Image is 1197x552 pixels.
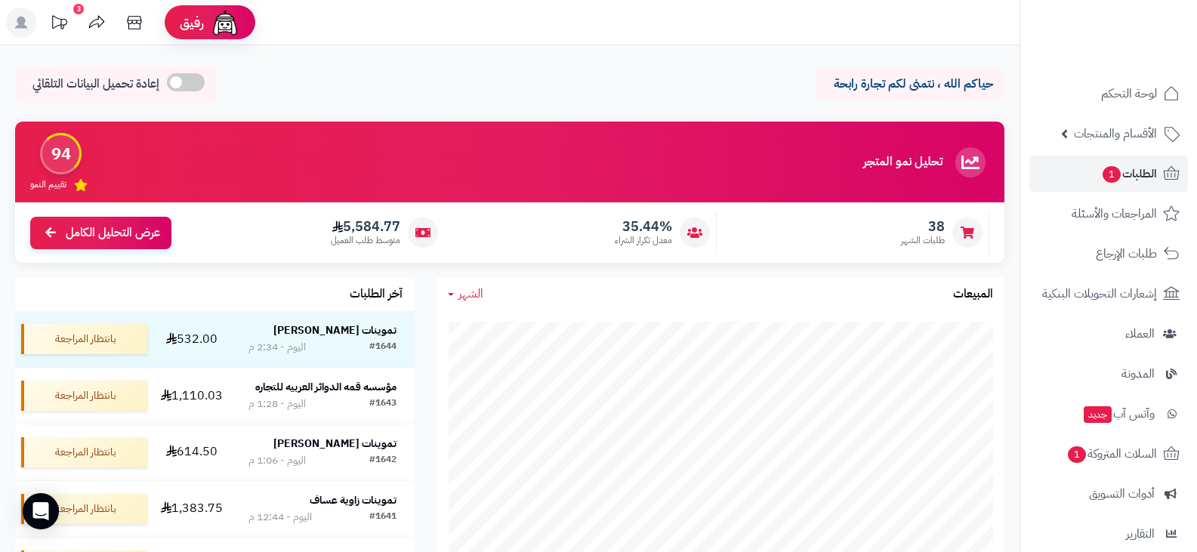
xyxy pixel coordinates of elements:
[1084,406,1112,423] span: جديد
[273,436,396,452] strong: تموينات [PERSON_NAME]
[30,178,66,191] span: تقييم النمو
[1089,483,1155,504] span: أدوات التسويق
[448,285,483,303] a: الشهر
[1072,203,1157,224] span: المراجعات والأسئلة
[1101,163,1157,184] span: الطلبات
[1082,403,1155,424] span: وآتس آب
[1066,443,1157,464] span: السلات المتروكة
[66,224,160,242] span: عرض التحليل الكامل
[21,324,147,354] div: بانتظار المراجعة
[153,424,230,480] td: 614.50
[1029,396,1188,432] a: وآتس آبجديد
[369,340,396,355] div: #1644
[248,453,306,468] div: اليوم - 1:06 م
[1125,323,1155,344] span: العملاء
[350,288,403,301] h3: آخر الطلبات
[1029,316,1188,352] a: العملاء
[1101,83,1157,104] span: لوحة التحكم
[21,381,147,411] div: بانتظار المراجعة
[273,322,396,338] strong: تموينات [PERSON_NAME]
[255,379,396,395] strong: مؤسسه قمه الدوائر العربيه للتجاره
[331,218,400,235] span: 5,584.77
[369,510,396,525] div: #1641
[180,14,204,32] span: رفيق
[248,396,306,412] div: اليوم - 1:28 م
[21,437,147,467] div: بانتظار المراجعة
[1074,123,1157,144] span: الأقسام والمنتجات
[1029,156,1188,192] a: الطلبات1
[615,234,672,247] span: معدل تكرار الشراء
[1042,283,1157,304] span: إشعارات التحويلات البنكية
[827,76,993,93] p: حياكم الله ، نتمنى لكم تجارة رابحة
[1029,356,1188,392] a: المدونة
[73,4,84,14] div: 3
[153,311,230,367] td: 532.00
[32,76,159,93] span: إعادة تحميل البيانات التلقائي
[1094,41,1183,72] img: logo-2.png
[21,494,147,524] div: بانتظار المراجعة
[1029,516,1188,552] a: التقارير
[615,218,672,235] span: 35.44%
[1029,196,1188,232] a: المراجعات والأسئلة
[210,8,240,38] img: ai-face.png
[1121,363,1155,384] span: المدونة
[1096,243,1157,264] span: طلبات الإرجاع
[153,368,230,424] td: 1,110.03
[1068,446,1086,463] span: 1
[1103,166,1121,183] span: 1
[863,156,942,169] h3: تحليل نمو المتجر
[953,288,993,301] h3: المبيعات
[23,493,59,529] div: Open Intercom Messenger
[369,453,396,468] div: #1642
[40,8,78,42] a: تحديثات المنصة
[153,481,230,537] td: 1,383.75
[331,234,400,247] span: متوسط طلب العميل
[248,340,306,355] div: اليوم - 2:34 م
[1029,436,1188,472] a: السلات المتروكة1
[1029,476,1188,512] a: أدوات التسويق
[901,218,945,235] span: 38
[248,510,312,525] div: اليوم - 12:44 م
[458,285,483,303] span: الشهر
[1029,276,1188,312] a: إشعارات التحويلات البنكية
[369,396,396,412] div: #1643
[1029,236,1188,272] a: طلبات الإرجاع
[310,492,396,508] strong: تموينات زاوية عساف
[1126,523,1155,544] span: التقارير
[30,217,171,249] a: عرض التحليل الكامل
[1029,76,1188,112] a: لوحة التحكم
[901,234,945,247] span: طلبات الشهر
